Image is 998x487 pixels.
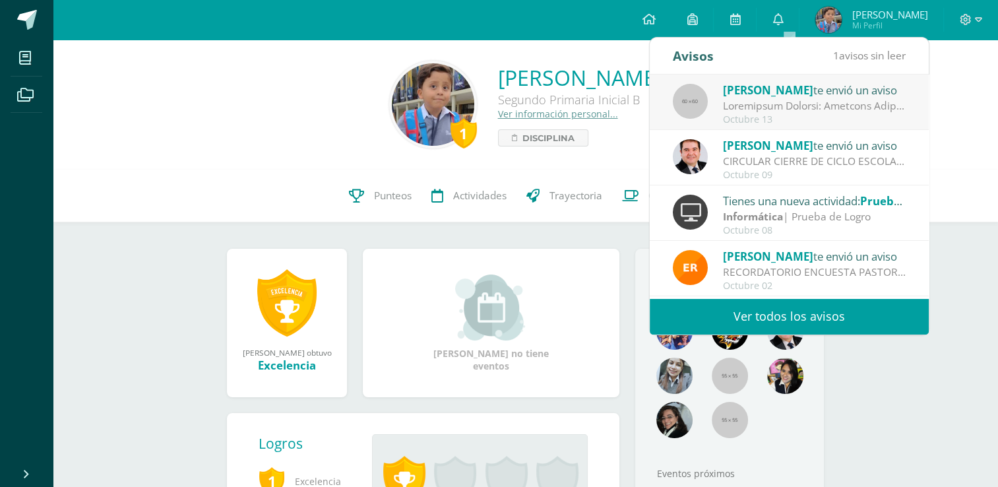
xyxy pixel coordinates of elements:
[339,170,421,222] a: Punteos
[650,298,929,335] a: Ver todos los avisos
[723,154,906,169] div: CIRCULAR CIERRE DE CICLO ESCOLAR 2025: Buenas tardes estimados Padres y Madres de familia: Es un ...
[833,48,906,63] span: avisos sin leer
[516,170,612,222] a: Trayectoria
[723,249,813,264] span: [PERSON_NAME]
[498,108,618,120] a: Ver información personal...
[723,247,906,265] div: te envió un aviso
[522,130,575,146] span: Disciplina
[723,209,906,224] div: | Prueba de Logro
[860,193,950,209] span: Prueba de Logro
[648,189,695,203] span: Contactos
[712,358,748,394] img: 55x55
[723,280,906,292] div: Octubre 02
[767,358,803,394] img: ddcb7e3f3dd5693f9a3e043a79a89297.png
[723,82,813,98] span: [PERSON_NAME]
[451,118,477,148] div: 1
[549,189,602,203] span: Trayectoria
[374,189,412,203] span: Punteos
[656,402,693,438] img: 6377130e5e35d8d0020f001f75faf696.png
[723,81,906,98] div: te envió un aviso
[723,225,906,236] div: Octubre 08
[453,189,507,203] span: Actividades
[673,84,708,119] img: 60x60
[852,8,927,21] span: [PERSON_NAME]
[723,98,906,114] div: Olimpiadas Matific: Queridos Padres de Familia Se les invita a participar en la Olimpiada de Mate...
[712,402,748,438] img: 55x55
[421,170,516,222] a: Actividades
[240,358,334,373] div: Excelencia
[723,192,906,209] div: Tienes una nueva actividad:
[723,170,906,181] div: Octubre 09
[723,138,813,153] span: [PERSON_NAME]
[723,137,906,154] div: te envió un aviso
[815,7,842,33] img: de52d14a6cc5fa355242f1bbd6031a88.png
[392,63,474,146] img: 4f60e660c72cfdfe22961a410261bdf5.png
[498,63,662,92] a: [PERSON_NAME]
[833,48,839,63] span: 1
[723,209,783,224] strong: Informática
[498,92,662,108] div: Segundo Primaria Inicial B
[652,467,807,480] div: Eventos próximos
[656,358,693,394] img: 45bd7986b8947ad7e5894cbc9b781108.png
[723,265,906,280] div: RECORDATORIO ENCUESTA PASTORAL: BUEN DÍA, SE LES SALUDA CORDIALMENTE Y SOLO PARA RECORDAR A LOS Q...
[723,114,906,125] div: Octubre 13
[240,347,334,358] div: [PERSON_NAME] obtuvo
[425,275,557,372] div: [PERSON_NAME] no tiene eventos
[673,38,714,74] div: Avisos
[498,129,588,146] a: Disciplina
[455,275,527,341] img: event_small.png
[852,20,927,31] span: Mi Perfil
[673,139,708,174] img: 57933e79c0f622885edf5cfea874362b.png
[673,250,708,285] img: 890e40971ad6f46e050b48f7f5834b7c.png
[612,170,704,222] a: Contactos
[259,434,361,453] div: Logros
